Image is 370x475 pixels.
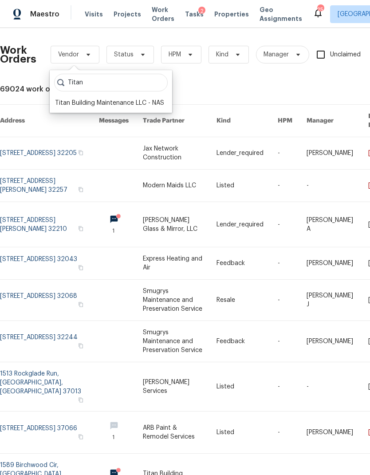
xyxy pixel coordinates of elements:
[299,202,361,247] td: [PERSON_NAME] A
[299,105,361,137] th: Manager
[77,149,85,157] button: Copy Address
[30,10,59,19] span: Maestro
[136,280,209,321] td: Smugrys Maintenance and Preservation Service
[77,264,85,272] button: Copy Address
[209,202,271,247] td: Lender_required
[169,50,181,59] span: HPM
[136,170,209,202] td: Modern Maids LLC
[271,412,299,454] td: -
[330,50,361,59] span: Unclaimed
[299,170,361,202] td: -
[299,412,361,454] td: [PERSON_NAME]
[214,10,249,19] span: Properties
[92,105,136,137] th: Messages
[271,170,299,202] td: -
[317,5,323,14] div: 25
[271,321,299,362] td: -
[299,280,361,321] td: [PERSON_NAME] J
[299,321,361,362] td: [PERSON_NAME]
[77,396,85,404] button: Copy Address
[136,362,209,412] td: [PERSON_NAME] Services
[209,170,271,202] td: Listed
[136,321,209,362] td: Smugrys Maintenance and Preservation Service
[216,50,228,59] span: Kind
[299,247,361,280] td: [PERSON_NAME]
[209,412,271,454] td: Listed
[136,247,209,280] td: Express Heating and Air
[198,7,205,16] div: 2
[209,137,271,170] td: Lender_required
[152,5,174,23] span: Work Orders
[264,50,289,59] span: Manager
[271,202,299,247] td: -
[185,11,204,17] span: Tasks
[209,362,271,412] td: Listed
[209,105,271,137] th: Kind
[58,50,79,59] span: Vendor
[77,342,85,350] button: Copy Address
[114,50,134,59] span: Status
[136,137,209,170] td: Jax Network Construction
[136,202,209,247] td: [PERSON_NAME] Glass & Mirror, LLC
[209,247,271,280] td: Feedback
[136,105,209,137] th: Trade Partner
[55,99,164,107] div: Titan Building Maintenance LLC - NAS
[85,10,103,19] span: Visits
[271,280,299,321] td: -
[299,137,361,170] td: [PERSON_NAME]
[77,433,85,441] button: Copy Address
[209,280,271,321] td: Resale
[77,225,85,233] button: Copy Address
[299,362,361,412] td: -
[271,105,299,137] th: HPM
[77,186,85,194] button: Copy Address
[271,362,299,412] td: -
[77,301,85,309] button: Copy Address
[260,5,302,23] span: Geo Assignments
[209,321,271,362] td: Feedback
[271,137,299,170] td: -
[271,247,299,280] td: -
[114,10,141,19] span: Projects
[136,412,209,454] td: ARB Paint & Remodel Services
